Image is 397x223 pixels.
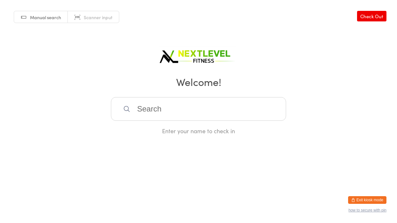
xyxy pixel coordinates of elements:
[348,196,386,204] button: Exit kiosk mode
[111,127,286,135] div: Enter your name to check in
[6,74,391,89] h2: Welcome!
[357,11,386,21] a: Check Out
[111,97,286,121] input: Search
[30,14,61,20] span: Manual search
[348,208,386,212] button: how to secure with pin
[159,45,238,65] img: Next Level Fitness
[84,14,113,20] span: Scanner input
